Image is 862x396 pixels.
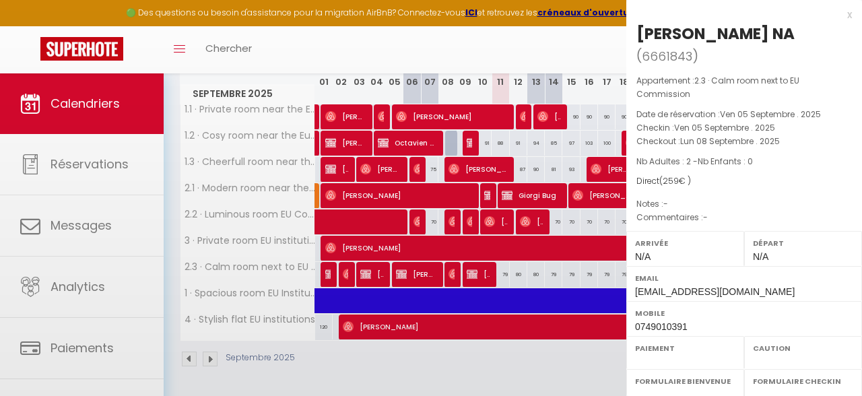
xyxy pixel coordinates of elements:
[703,211,708,223] span: -
[636,74,852,101] p: Appartement :
[635,321,688,332] span: 0749010391
[642,48,692,65] span: 6661843
[753,341,853,355] label: Caution
[636,211,852,224] p: Commentaires :
[636,121,852,135] p: Checkin :
[636,75,799,100] span: 2.3 · Calm room next to EU Commission
[636,46,698,65] span: ( )
[753,374,853,388] label: Formulaire Checkin
[626,7,852,23] div: x
[680,135,780,147] span: Lun 08 Septembre . 2025
[636,23,795,44] div: [PERSON_NAME] NA
[753,251,768,262] span: N/A
[663,198,668,209] span: -
[663,175,679,187] span: 259
[635,306,853,320] label: Mobile
[635,271,853,285] label: Email
[720,108,821,120] span: Ven 05 Septembre . 2025
[636,175,852,188] div: Direct
[636,156,753,167] span: Nb Adultes : 2 -
[659,175,691,187] span: ( € )
[636,108,852,121] p: Date de réservation :
[636,197,852,211] p: Notes :
[674,122,775,133] span: Ven 05 Septembre . 2025
[635,236,735,250] label: Arrivée
[753,236,853,250] label: Départ
[635,251,651,262] span: N/A
[635,341,735,355] label: Paiement
[636,135,852,148] p: Checkout :
[635,374,735,388] label: Formulaire Bienvenue
[698,156,753,167] span: Nb Enfants : 0
[11,5,51,46] button: Ouvrir le widget de chat LiveChat
[635,286,795,297] span: [EMAIL_ADDRESS][DOMAIN_NAME]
